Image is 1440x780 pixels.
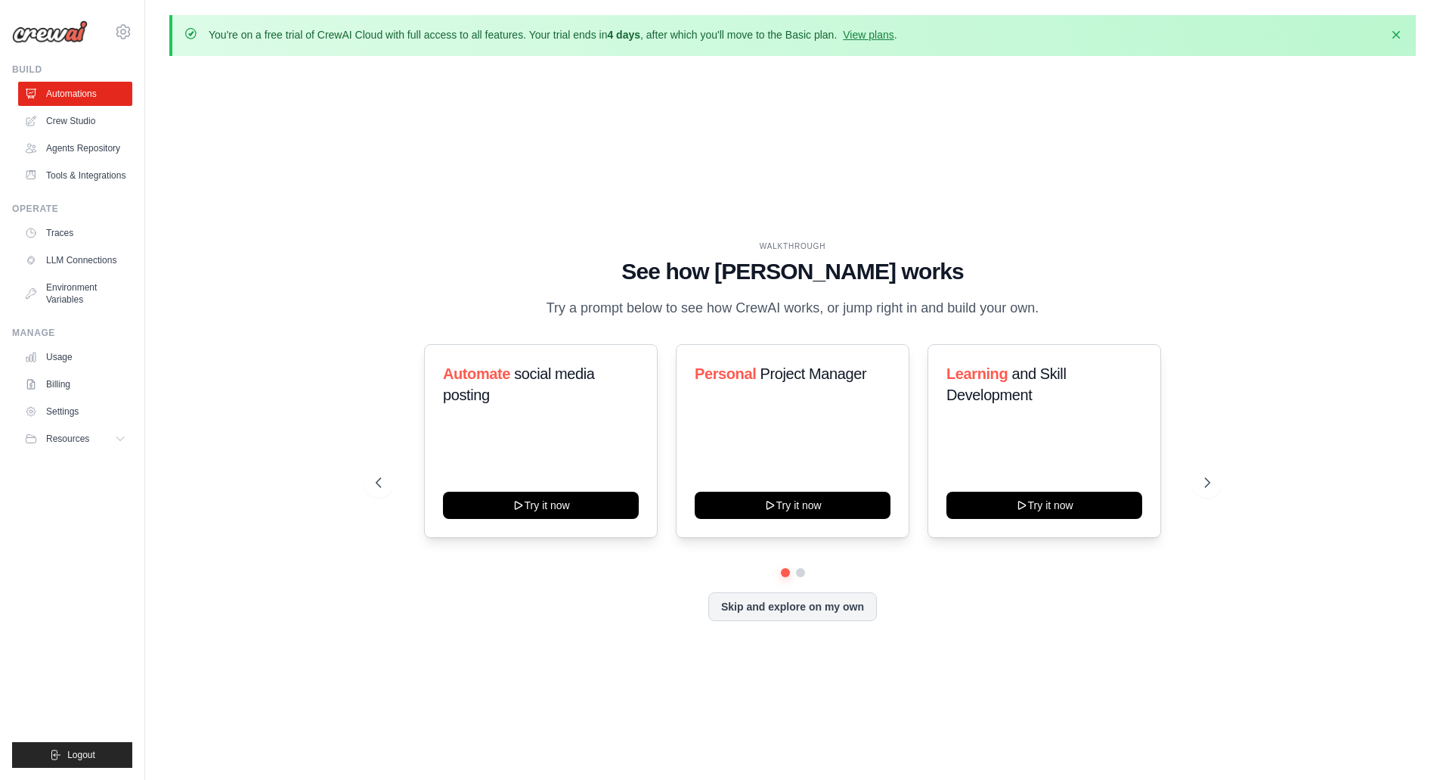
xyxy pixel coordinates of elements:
span: Learning [946,365,1008,382]
a: Crew Studio [18,109,132,133]
div: Manage [12,327,132,339]
a: Automations [18,82,132,106]
a: Traces [18,221,132,245]
a: Environment Variables [18,275,132,312]
button: Logout [12,742,132,768]
h1: See how [PERSON_NAME] works [376,258,1210,285]
img: Logo [12,20,88,43]
button: Try it now [695,492,890,519]
a: View plans [843,29,893,41]
strong: 4 days [607,29,640,41]
a: Usage [18,345,132,369]
div: Operate [12,203,132,215]
button: Skip and explore on my own [708,592,877,621]
button: Try it now [443,492,639,519]
a: Tools & Integrations [18,163,132,188]
button: Try it now [946,492,1142,519]
span: Resources [46,433,89,445]
span: Automate [443,365,510,382]
p: Try a prompt below to see how CrewAI works, or jump right in and build your own. [539,297,1047,319]
a: Settings [18,399,132,424]
span: and Skill Development [946,365,1066,403]
span: Personal [695,365,756,382]
div: Build [12,64,132,76]
button: Resources [18,427,132,451]
span: social media posting [443,365,595,403]
div: WALKTHROUGH [376,241,1210,252]
a: Billing [18,372,132,396]
a: LLM Connections [18,248,132,272]
a: Agents Repository [18,136,132,160]
p: You're on a free trial of CrewAI Cloud with full access to all features. Your trial ends in , aft... [209,27,897,42]
iframe: Chat Widget [1364,707,1440,780]
span: Logout [67,749,95,761]
span: Project Manager [760,365,866,382]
